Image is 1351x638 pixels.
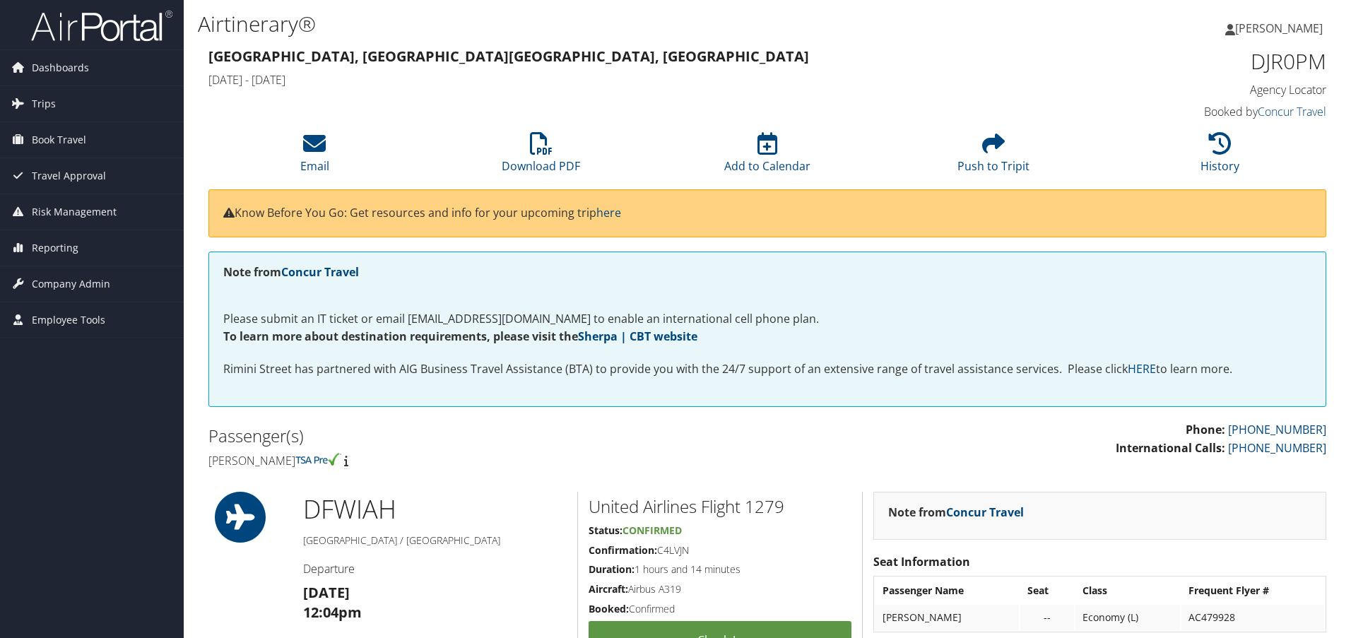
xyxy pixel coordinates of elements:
strong: [GEOGRAPHIC_DATA], [GEOGRAPHIC_DATA] [GEOGRAPHIC_DATA], [GEOGRAPHIC_DATA] [208,47,809,66]
a: Concur Travel [1258,104,1326,119]
strong: Duration: [589,562,635,576]
a: History [1200,140,1239,174]
h5: C4LVJN [589,543,851,557]
th: Frequent Flyer # [1181,578,1324,603]
strong: Note from [888,504,1024,520]
p: Know Before You Go: Get resources and info for your upcoming trip [223,204,1311,223]
a: [PHONE_NUMBER] [1228,440,1326,456]
th: Seat [1020,578,1073,603]
h1: Airtinerary® [198,9,957,39]
img: tsa-precheck.png [295,453,341,466]
h2: Passenger(s) [208,424,757,448]
span: Dashboards [32,50,89,85]
a: [PERSON_NAME] [1225,7,1337,49]
strong: Seat Information [873,554,970,569]
th: Passenger Name [875,578,1019,603]
p: Rimini Street has partnered with AIG Business Travel Assistance (BTA) to provide you with the 24/... [223,360,1311,379]
h2: United Airlines Flight 1279 [589,495,851,519]
h4: Departure [303,561,567,577]
a: Concur Travel [946,504,1024,520]
span: Company Admin [32,266,110,302]
strong: Aircraft: [589,582,628,596]
span: Reporting [32,230,78,266]
th: Class [1075,578,1181,603]
a: Concur Travel [281,264,359,280]
a: HERE [1128,361,1156,377]
a: here [596,205,621,220]
a: Download PDF [502,140,580,174]
a: Push to Tripit [957,140,1030,174]
span: Risk Management [32,194,117,230]
a: Email [300,140,329,174]
strong: 12:04pm [303,603,362,622]
h1: DFW IAH [303,492,567,527]
span: Confirmed [623,524,682,537]
strong: Confirmation: [589,543,657,557]
h1: DJR0PM [1063,47,1326,76]
span: [PERSON_NAME] [1235,20,1323,36]
a: Add to Calendar [724,140,810,174]
h5: Airbus A319 [589,582,851,596]
strong: Phone: [1186,422,1225,437]
h4: [DATE] - [DATE] [208,72,1042,88]
a: [PHONE_NUMBER] [1228,422,1326,437]
span: Travel Approval [32,158,106,194]
strong: [DATE] [303,583,350,602]
h5: Confirmed [589,602,851,616]
span: Book Travel [32,122,86,158]
img: airportal-logo.png [31,9,172,42]
h4: Booked by [1063,104,1326,119]
strong: International Calls: [1116,440,1225,456]
strong: Note from [223,264,359,280]
td: AC479928 [1181,605,1324,630]
strong: Status: [589,524,623,537]
h5: [GEOGRAPHIC_DATA] / [GEOGRAPHIC_DATA] [303,533,567,548]
p: Please submit an IT ticket or email [EMAIL_ADDRESS][DOMAIN_NAME] to enable an international cell ... [223,292,1311,346]
td: Economy (L) [1075,605,1181,630]
strong: Booked: [589,602,629,615]
span: Trips [32,86,56,122]
h4: [PERSON_NAME] [208,453,757,468]
strong: To learn more about destination requirements, please visit the [223,329,697,344]
a: Sherpa | CBT website [578,329,697,344]
h4: Agency Locator [1063,82,1326,98]
td: [PERSON_NAME] [875,605,1019,630]
h5: 1 hours and 14 minutes [589,562,851,577]
span: Employee Tools [32,302,105,338]
div: -- [1027,611,1066,624]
